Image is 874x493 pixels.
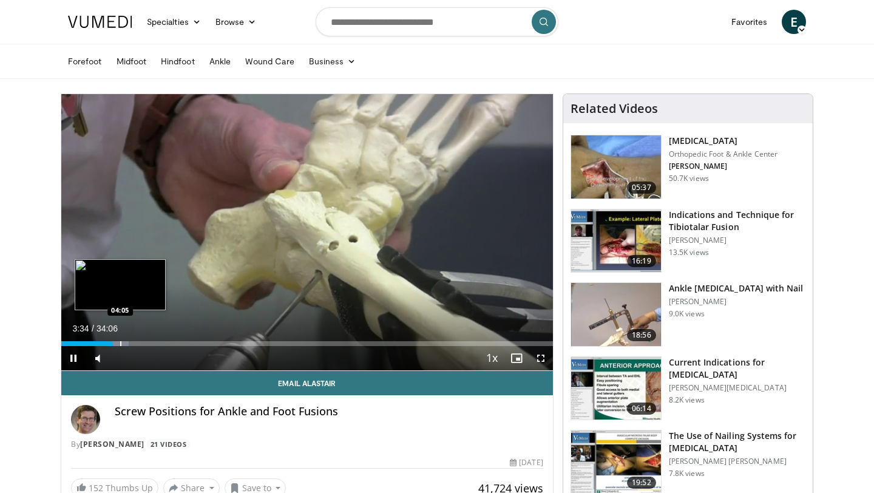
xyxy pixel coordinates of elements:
[571,356,805,421] a: 06:14 Current Indications for [MEDICAL_DATA] [PERSON_NAME][MEDICAL_DATA] 8.2K views
[480,346,504,370] button: Playback Rate
[571,357,661,420] img: 08e4fd68-ad3e-4a26-8c77-94a65c417943.150x105_q85_crop-smart_upscale.jpg
[140,10,208,34] a: Specialties
[86,346,110,370] button: Mute
[669,149,778,159] p: Orthopedic Foot & Ankle Center
[75,259,166,310] img: image.jpeg
[571,209,661,273] img: d06e34d7-2aee-48bc-9eb9-9d6afd40d332.150x105_q85_crop-smart_upscale.jpg
[154,49,202,73] a: Hindfoot
[571,282,805,347] a: 18:56 Ankle [MEDICAL_DATA] with Nail [PERSON_NAME] 9.0K views
[669,282,804,294] h3: Ankle [MEDICAL_DATA] with Nail
[146,439,191,449] a: 21 Videos
[71,439,543,450] div: By
[510,457,543,468] div: [DATE]
[68,16,132,28] img: VuMedi Logo
[669,174,709,183] p: 50.7K views
[627,182,656,194] span: 05:37
[627,477,656,489] span: 19:52
[316,7,558,36] input: Search topics, interventions
[669,430,805,454] h3: The Use of Nailing Systems for [MEDICAL_DATA]
[61,341,553,346] div: Progress Bar
[115,405,543,418] h4: Screw Positions for Ankle and Foot Fusions
[669,161,778,171] p: [PERSON_NAME]
[669,395,705,405] p: 8.2K views
[571,283,661,346] img: 66dbdZ4l16WiJhSn4xMDoxOjBrO-I4W8.150x105_q85_crop-smart_upscale.jpg
[571,101,658,116] h4: Related Videos
[80,439,144,449] a: [PERSON_NAME]
[571,135,805,199] a: 05:37 [MEDICAL_DATA] Orthopedic Foot & Ankle Center [PERSON_NAME] 50.7K views
[208,10,264,34] a: Browse
[724,10,774,34] a: Favorites
[97,324,118,333] span: 34:06
[238,49,302,73] a: Wound Care
[61,94,553,371] video-js: Video Player
[627,255,656,267] span: 16:19
[92,324,94,333] span: /
[669,469,705,478] p: 7.8K views
[109,49,154,73] a: Midfoot
[71,405,100,434] img: Avatar
[61,346,86,370] button: Pause
[571,135,661,199] img: 545635_3.png.150x105_q85_crop-smart_upscale.jpg
[61,49,109,73] a: Forefoot
[61,371,553,395] a: Email Alastair
[669,383,805,393] p: [PERSON_NAME][MEDICAL_DATA]
[627,403,656,415] span: 06:14
[669,209,805,233] h3: Indications and Technique for Tibiotalar Fusion
[627,329,656,341] span: 18:56
[72,324,89,333] span: 3:34
[202,49,238,73] a: Ankle
[669,248,709,257] p: 13.5K views
[529,346,553,370] button: Fullscreen
[302,49,364,73] a: Business
[669,309,705,319] p: 9.0K views
[504,346,529,370] button: Enable picture-in-picture mode
[669,135,778,147] h3: [MEDICAL_DATA]
[571,209,805,273] a: 16:19 Indications and Technique for Tibiotalar Fusion [PERSON_NAME] 13.5K views
[669,236,805,245] p: [PERSON_NAME]
[782,10,806,34] a: E
[669,457,805,466] p: [PERSON_NAME] [PERSON_NAME]
[669,356,805,381] h3: Current Indications for [MEDICAL_DATA]
[669,297,804,307] p: [PERSON_NAME]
